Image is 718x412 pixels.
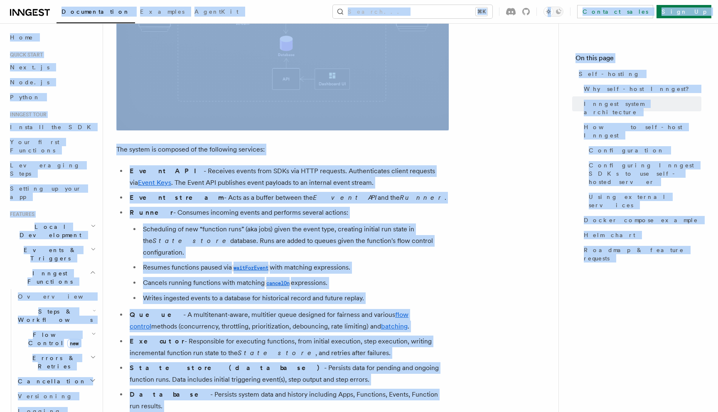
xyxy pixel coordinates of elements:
[189,2,243,22] a: AgentKit
[580,228,701,243] a: Helm chart
[15,331,91,347] span: Flow Control
[580,243,701,266] a: Roadmap & feature requests
[232,265,270,272] code: waitForEvent
[7,120,98,135] a: Install the SDK
[15,377,86,385] span: Cancellation
[127,336,449,359] li: - Responsible for executing functions, from initial execution, step execution, writing incrementa...
[7,111,47,118] span: Inngest tour
[140,8,184,15] span: Examples
[152,237,230,245] em: State store
[194,8,239,15] span: AgentKit
[130,208,173,216] strong: Runner
[333,5,492,18] button: Search...⌘K
[15,304,98,327] button: Steps & Workflows
[130,167,204,175] strong: Event API
[18,293,103,300] span: Overview
[140,292,449,304] li: Writes ingested events to a database for historical record and future replay.
[657,5,711,18] a: Sign Up
[584,85,695,93] span: Why self-host Inngest?
[130,364,324,372] strong: State store (database)
[127,207,449,304] li: - Consumes incoming events and performs several actions:
[7,219,98,243] button: Local Development
[589,193,701,209] span: Using external services
[15,289,98,304] a: Overview
[61,8,130,15] span: Documentation
[575,66,701,81] a: Self-hosting
[7,51,43,58] span: Quick start
[7,30,98,45] a: Home
[15,351,98,374] button: Errors & Retries
[577,5,653,18] a: Contact sales
[10,139,59,154] span: Your first Functions
[15,354,90,370] span: Errors & Retries
[135,2,189,22] a: Examples
[584,123,701,140] span: How to self-host Inngest
[584,231,635,239] span: Helm chart
[7,158,98,181] a: Leveraging Steps
[7,211,34,218] span: Features
[584,100,701,116] span: Inngest system architecture
[15,389,98,404] a: Versioning
[580,120,701,143] a: How to self-host Inngest
[127,165,449,189] li: - Receives events from SDKs via HTTP requests. Authenticates client requests via . The Event API ...
[10,185,81,200] span: Setting up your app
[232,263,270,271] a: waitForEvent
[10,33,33,42] span: Home
[580,213,701,228] a: Docker compose example
[10,124,96,130] span: Install the SDK
[130,311,408,330] a: flow control
[7,60,98,75] a: Next.js
[7,135,98,158] a: Your first Functions
[7,266,98,289] button: Inngest Functions
[116,144,449,155] p: The system is composed of the following services:
[15,374,98,389] button: Cancellation
[15,327,98,351] button: Flow Controlnew
[140,262,449,274] li: Resumes functions paused via with matching expressions.
[18,393,73,400] span: Versioning
[67,339,81,348] span: new
[127,362,449,385] li: - Persists data for pending and ongoing function runs. Data includes initial triggering event(s),...
[130,337,184,345] strong: Executor
[10,94,40,101] span: Python
[10,64,49,71] span: Next.js
[127,309,449,332] li: - A multitenant-aware, multitier queue designed for fairness and various methods (concurrency, th...
[7,223,91,239] span: Local Development
[476,7,487,16] kbd: ⌘K
[580,81,701,96] a: Why self-host Inngest?
[130,311,183,319] strong: Queue
[543,7,563,17] button: Toggle dark mode
[580,96,701,120] a: Inngest system architecture
[585,143,701,158] a: Configuration
[313,194,378,201] em: Event API
[130,390,210,398] strong: Database
[585,189,701,213] a: Using external services
[140,277,449,289] li: Cancels running functions with matching expressions.
[381,322,408,330] a: batching
[7,90,98,105] a: Python
[7,181,98,204] a: Setting up your app
[589,161,701,186] span: Configuring Inngest SDKs to use self-hosted server
[589,146,664,154] span: Configuration
[57,2,135,23] a: Documentation
[265,279,291,287] a: cancelOn
[400,194,445,201] em: Runner
[238,349,315,357] em: State store
[7,75,98,90] a: Node.js
[7,246,91,262] span: Events & Triggers
[127,192,449,204] li: - Acts as a buffer between the and the .
[7,269,90,286] span: Inngest Functions
[265,280,291,287] code: cancelOn
[138,179,171,186] a: Event Keys
[10,79,49,86] span: Node.js
[584,246,701,262] span: Roadmap & feature requests
[585,158,701,189] a: Configuring Inngest SDKs to use self-hosted server
[579,70,640,78] span: Self-hosting
[140,223,449,258] li: Scheduling of new “function runs” (aka jobs) given the event type, creating initial run state in ...
[15,307,93,324] span: Steps & Workflows
[10,162,80,177] span: Leveraging Steps
[584,216,698,224] span: Docker compose example
[7,243,98,266] button: Events & Triggers
[575,53,701,66] h4: On this page
[130,194,224,201] strong: Event stream
[127,389,449,412] li: - Persists system data and history including Apps, Functions, Events, Function run results.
